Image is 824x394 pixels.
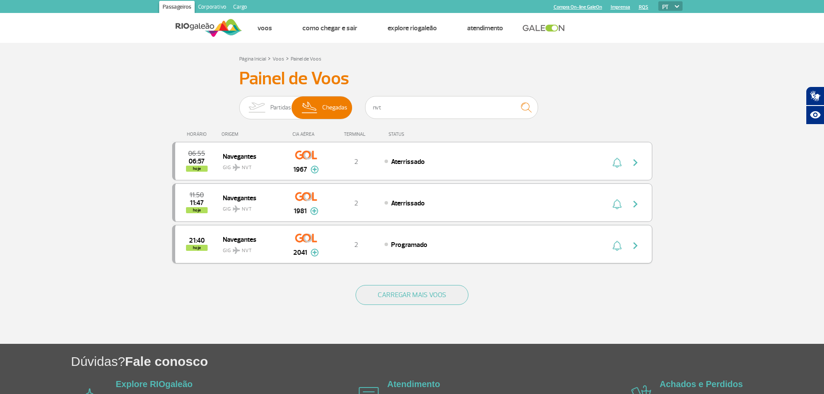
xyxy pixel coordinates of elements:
span: 1981 [294,206,307,216]
div: TERMINAL [328,131,384,137]
span: 2025-08-26 11:47:00 [190,200,204,206]
a: Voos [257,24,272,32]
span: Partidas [270,96,291,119]
a: RQS [639,4,648,10]
img: seta-direita-painel-voo.svg [630,157,641,168]
a: Atendimento [387,379,440,389]
span: 1967 [293,164,307,175]
span: 2 [354,157,358,166]
a: > [268,53,271,63]
button: Abrir recursos assistivos. [806,106,824,125]
img: destiny_airplane.svg [233,247,240,254]
span: Aterrissado [391,199,425,208]
img: destiny_airplane.svg [233,164,240,171]
a: Explore RIOgaleão [388,24,437,32]
h1: Dúvidas? [71,352,824,370]
button: Abrir tradutor de língua de sinais. [806,86,824,106]
span: 2025-08-26 06:55:00 [188,151,205,157]
img: mais-info-painel-voo.svg [310,207,318,215]
span: hoje [186,207,208,213]
img: destiny_airplane.svg [233,205,240,212]
a: Atendimento [467,24,503,32]
span: 2025-08-26 06:57:57 [189,158,205,164]
button: CARREGAR MAIS VOOS [356,285,468,305]
img: seta-direita-painel-voo.svg [630,240,641,251]
img: mais-info-painel-voo.svg [311,249,319,256]
span: GIG [223,159,278,172]
h3: Painel de Voos [239,68,585,90]
span: 2041 [293,247,307,258]
img: slider-desembarque [297,96,323,119]
img: seta-direita-painel-voo.svg [630,199,641,209]
span: GIG [223,242,278,255]
div: Plugin de acessibilidade da Hand Talk. [806,86,824,125]
span: NVT [242,247,252,255]
a: Painel de Voos [291,56,321,62]
span: Programado [391,240,427,249]
a: Página Inicial [239,56,266,62]
a: Como chegar e sair [302,24,357,32]
a: Explore RIOgaleão [116,379,193,389]
span: 2025-08-26 21:40:00 [189,237,205,243]
span: NVT [242,164,252,172]
span: Aterrissado [391,157,425,166]
span: 2025-08-26 11:50:00 [189,192,204,198]
span: Navegantes [223,192,278,203]
a: Achados e Perdidos [660,379,743,389]
span: hoje [186,245,208,251]
div: CIA AÉREA [285,131,328,137]
a: Cargo [230,1,250,15]
a: Voos [273,56,284,62]
div: ORIGEM [221,131,285,137]
a: Corporativo [195,1,230,15]
a: Imprensa [611,4,630,10]
span: Navegantes [223,234,278,245]
div: STATUS [384,131,455,137]
span: NVT [242,205,252,213]
img: mais-info-painel-voo.svg [311,166,319,173]
div: HORÁRIO [175,131,222,137]
span: GIG [223,201,278,213]
span: Chegadas [322,96,347,119]
a: > [286,53,289,63]
input: Voo, cidade ou cia aérea [365,96,538,119]
span: hoje [186,166,208,172]
span: 2 [354,240,358,249]
span: Navegantes [223,151,278,162]
img: sino-painel-voo.svg [612,157,622,168]
span: Fale conosco [125,354,208,368]
a: Compra On-line GaleOn [554,4,602,10]
img: sino-painel-voo.svg [612,240,622,251]
img: sino-painel-voo.svg [612,199,622,209]
span: 2 [354,199,358,208]
img: slider-embarque [243,96,270,119]
a: Passageiros [159,1,195,15]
